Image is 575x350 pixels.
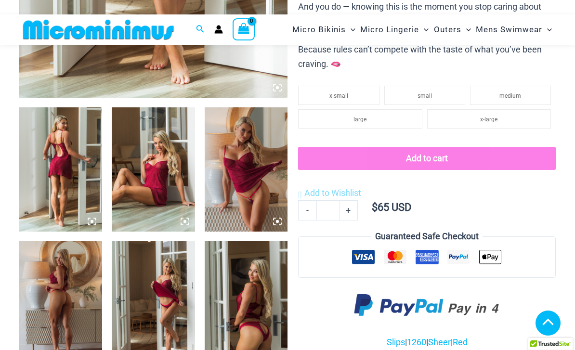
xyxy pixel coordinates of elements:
span: x-small [329,92,348,99]
li: medium [470,86,551,105]
span: x-large [480,116,497,123]
a: Slips [387,337,405,347]
img: MM SHOP LOGO FLAT [19,19,178,40]
a: Mens SwimwearMenu ToggleMenu Toggle [473,17,554,42]
span: large [353,116,366,123]
a: 1260 [407,337,426,347]
nav: Site Navigation [288,16,556,43]
span: Micro Bikinis [292,17,346,42]
li: x-small [298,86,379,105]
a: Micro LingerieMenu ToggleMenu Toggle [358,17,431,42]
span: Menu Toggle [542,17,552,42]
input: Product quantity [316,200,339,220]
a: OutersMenu ToggleMenu Toggle [431,17,473,42]
a: + [340,200,358,220]
span: Menu Toggle [461,17,471,42]
span: small [418,92,432,99]
a: Micro BikinisMenu ToggleMenu Toggle [290,17,358,42]
legend: Guaranteed Safe Checkout [371,229,483,244]
bdi: 65 USD [372,201,411,213]
span: Micro Lingerie [360,17,419,42]
a: Red [453,337,468,347]
img: Guilty Pleasures Red 1260 Slip [19,107,102,232]
span: medium [499,92,521,99]
p: | | | [298,335,556,350]
a: Search icon link [196,24,205,36]
li: small [384,86,465,105]
a: Account icon link [214,25,223,34]
a: - [298,200,316,220]
span: Outers [434,17,461,42]
button: Add to cart [298,147,556,170]
span: Menu Toggle [346,17,355,42]
a: Sheer [428,337,451,347]
span: Add to Wishlist [304,188,361,198]
span: Menu Toggle [419,17,429,42]
li: x-large [427,109,551,129]
a: Add to Wishlist [298,186,361,200]
span: $ [372,201,378,213]
a: View Shopping Cart, empty [233,18,255,40]
span: Mens Swimwear [476,17,542,42]
img: Guilty Pleasures Red 1260 Slip 689 Micro [205,107,287,232]
img: Guilty Pleasures Red 1260 Slip [112,107,195,232]
li: large [298,109,422,129]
